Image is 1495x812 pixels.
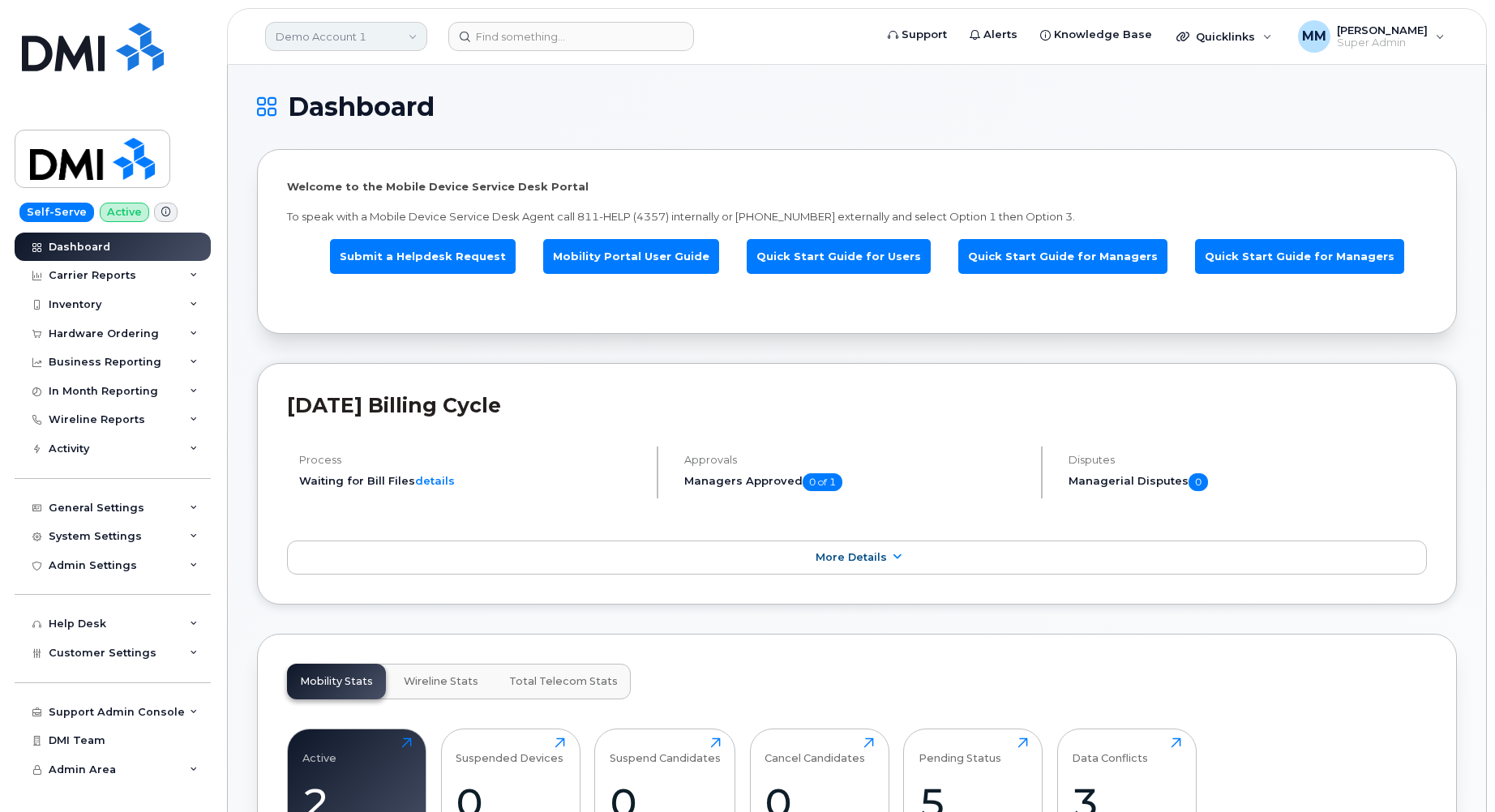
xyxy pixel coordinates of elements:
[456,737,563,764] div: Suspended Devices
[299,473,643,489] li: Waiting for Bill Files
[299,454,643,466] h4: Process
[1069,454,1427,466] h4: Disputes
[287,179,1427,194] p: Welcome to the Mobile Device Service Desk Portal
[404,675,478,688] span: Wireline Stats
[543,239,719,274] a: Mobility Portal User Guide
[509,675,618,688] span: Total Telecom Stats
[302,737,336,764] div: Active
[288,95,435,119] span: Dashboard
[1195,239,1404,274] a: Quick Start Guide for Managers
[415,474,455,487] a: details
[1189,473,1208,491] span: 0
[287,209,1427,224] p: To speak with a Mobile Device Service Desk Agent call 811-HELP (4357) internally or [PHONE_NUMBER...
[287,393,1427,417] h2: [DATE] Billing Cycle
[1069,473,1427,491] h5: Managerial Disputes
[765,737,865,764] div: Cancel Candidates
[747,239,931,274] a: Quick Start Guide for Users
[816,551,887,563] span: More Details
[330,239,516,274] a: Submit a Helpdesk Request
[1072,737,1148,764] div: Data Conflicts
[919,737,1001,764] div: Pending Status
[610,737,721,764] div: Suspend Candidates
[684,473,1028,491] h5: Managers Approved
[684,454,1028,466] h4: Approvals
[958,239,1167,274] a: Quick Start Guide for Managers
[803,473,842,491] span: 0 of 1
